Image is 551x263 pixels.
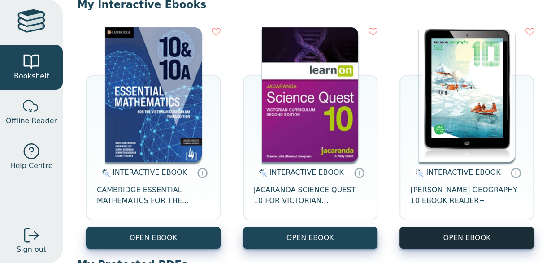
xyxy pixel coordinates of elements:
img: interactive.svg [256,168,267,178]
span: CAMBRIDGE ESSENTIAL MATHEMATICS FOR THE VICTORIAN CURRICULUM YEAR 10&10A EBOOK 3E [97,185,210,206]
img: interactive.svg [99,168,110,178]
img: b7253847-5288-ea11-a992-0272d098c78b.jpg [262,27,358,162]
button: OPEN EBOOK [399,227,534,249]
a: Interactive eBooks are accessed online via the publisher’s portal. They contain interactive resou... [510,167,521,178]
span: INTERACTIVE EBOOK [113,168,187,177]
button: OPEN EBOOK [86,227,221,249]
button: OPEN EBOOK [243,227,377,249]
span: Bookshelf [14,71,49,82]
span: INTERACTIVE EBOOK [269,168,344,177]
span: Offline Reader [6,116,57,126]
span: JACARANDA SCIENCE QUEST 10 FOR VICTORIAN CURRICULUM LEARNON 2E EBOOK [254,185,367,206]
img: interactive.svg [412,168,424,178]
a: Interactive eBooks are accessed online via the publisher’s portal. They contain interactive resou... [354,167,364,178]
span: Sign out [17,244,46,255]
span: Help Centre [10,160,52,171]
a: Interactive eBooks are accessed online via the publisher’s portal. They contain interactive resou... [197,167,208,178]
img: 95d2d3ff-45e3-4692-8648-70e4d15c5b3e.png [105,27,202,162]
span: INTERACTIVE EBOOK [426,168,500,177]
img: 02878dbf-934b-e511-bf60-00155d7a440a.jpg [419,27,515,162]
span: [PERSON_NAME] GEOGRAPHY 10 EBOOK READER+ [410,185,523,206]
